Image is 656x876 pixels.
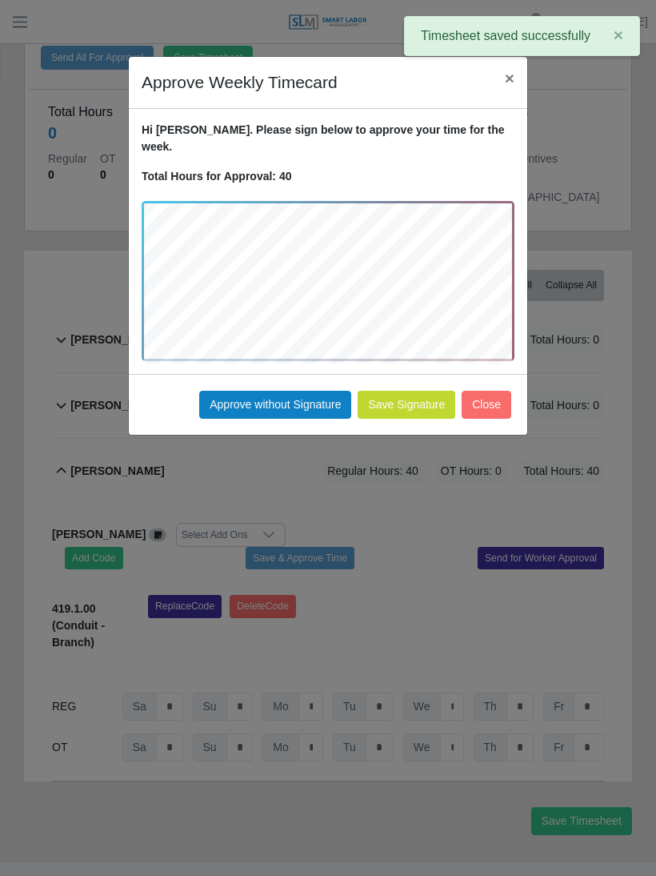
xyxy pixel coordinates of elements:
[142,123,505,153] strong: Hi [PERSON_NAME]. Please sign below to approve your time for the week.
[142,70,338,95] h4: Approve Weekly Timecard
[614,26,623,44] span: ×
[142,170,291,183] strong: Total Hours for Approval: 40
[199,391,351,419] button: Approve without Signature
[492,57,527,99] button: Close
[358,391,455,419] button: Save Signature
[462,391,511,419] button: Close
[404,16,640,56] div: Timesheet saved successfully
[505,69,514,87] span: ×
